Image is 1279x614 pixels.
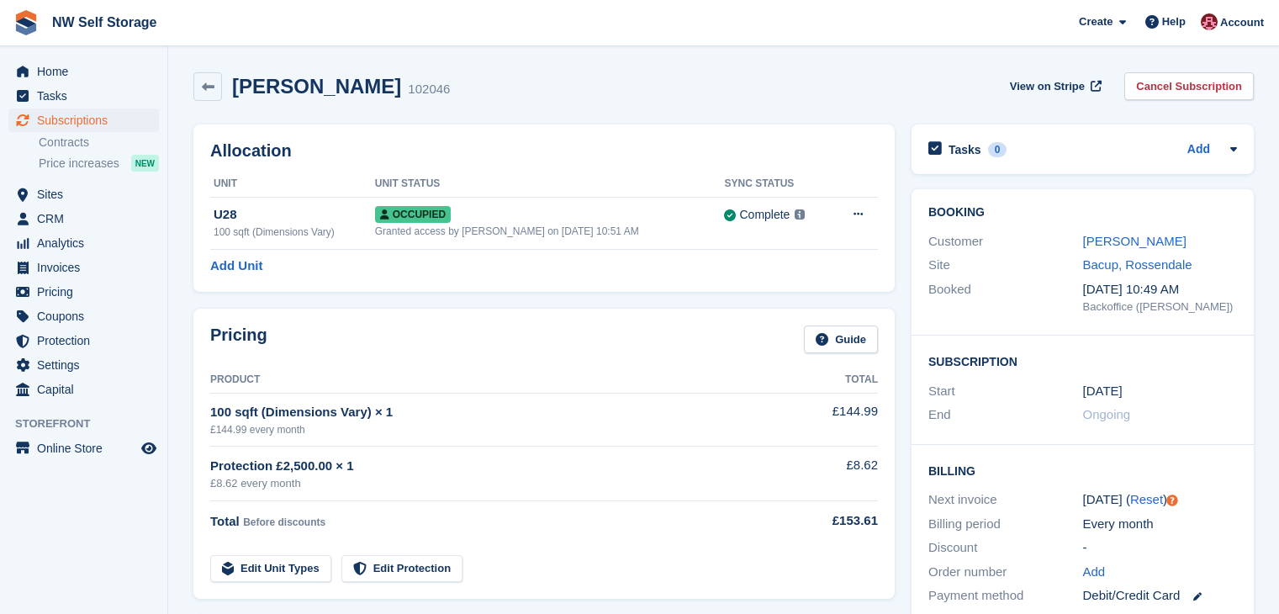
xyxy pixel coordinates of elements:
[8,329,159,352] a: menu
[37,256,138,279] span: Invoices
[928,515,1083,534] div: Billing period
[1083,407,1131,421] span: Ongoing
[375,224,725,239] div: Granted access by [PERSON_NAME] on [DATE] 10:51 AM
[210,141,878,161] h2: Allocation
[1083,257,1192,272] a: Bacup, Rossendale
[37,353,138,377] span: Settings
[210,514,240,528] span: Total
[8,231,159,255] a: menu
[8,60,159,83] a: menu
[37,84,138,108] span: Tasks
[37,329,138,352] span: Protection
[795,209,805,220] img: icon-info-grey-7440780725fd019a000dd9b08b2336e03edf1995a4989e88bcd33f0948082b44.svg
[1187,140,1210,160] a: Add
[1124,72,1254,100] a: Cancel Subscription
[8,207,159,230] a: menu
[210,403,775,422] div: 100 sqft (Dimensions Vary) × 1
[210,257,262,276] a: Add Unit
[45,8,163,36] a: NW Self Storage
[408,80,450,99] div: 102046
[1201,13,1218,30] img: Josh Vines
[8,183,159,206] a: menu
[739,206,790,224] div: Complete
[15,416,167,432] span: Storefront
[341,555,462,583] a: Edit Protection
[1003,72,1105,100] a: View on Stripe
[8,353,159,377] a: menu
[928,256,1083,275] div: Site
[1083,280,1238,299] div: [DATE] 10:49 AM
[210,422,775,437] div: £144.99 every month
[928,462,1237,479] h2: Billing
[37,304,138,328] span: Coupons
[1083,490,1238,510] div: [DATE] ( )
[928,352,1237,369] h2: Subscription
[804,326,878,353] a: Guide
[37,437,138,460] span: Online Store
[210,326,267,353] h2: Pricing
[928,280,1083,315] div: Booked
[37,207,138,230] span: CRM
[39,154,159,172] a: Price increases NEW
[1083,234,1187,248] a: [PERSON_NAME]
[1083,515,1238,534] div: Every month
[1010,78,1085,95] span: View on Stripe
[210,457,775,476] div: Protection £2,500.00 × 1
[775,447,878,501] td: £8.62
[1079,13,1113,30] span: Create
[1083,299,1238,315] div: Backoffice ([PERSON_NAME])
[775,511,878,531] div: £153.61
[39,135,159,151] a: Contracts
[928,405,1083,425] div: End
[1083,586,1238,606] div: Debit/Credit Card
[1162,13,1186,30] span: Help
[928,206,1237,220] h2: Booking
[8,378,159,401] a: menu
[375,206,451,223] span: Occupied
[988,142,1007,157] div: 0
[37,109,138,132] span: Subscriptions
[949,142,981,157] h2: Tasks
[37,231,138,255] span: Analytics
[775,393,878,446] td: £144.99
[8,84,159,108] a: menu
[37,280,138,304] span: Pricing
[375,171,725,198] th: Unit Status
[8,280,159,304] a: menu
[928,586,1083,606] div: Payment method
[928,538,1083,558] div: Discount
[232,75,401,98] h2: [PERSON_NAME]
[214,205,375,225] div: U28
[139,438,159,458] a: Preview store
[928,490,1083,510] div: Next invoice
[210,555,331,583] a: Edit Unit Types
[37,60,138,83] span: Home
[8,304,159,328] a: menu
[1130,492,1163,506] a: Reset
[214,225,375,240] div: 100 sqft (Dimensions Vary)
[1083,563,1106,582] a: Add
[37,378,138,401] span: Capital
[928,382,1083,401] div: Start
[775,367,878,394] th: Total
[39,156,119,172] span: Price increases
[928,232,1083,251] div: Customer
[8,437,159,460] a: menu
[1220,14,1264,31] span: Account
[13,10,39,35] img: stora-icon-8386f47178a22dfd0bd8f6a31ec36ba5ce8667c1dd55bd0f319d3a0aa187defe.svg
[210,475,775,492] div: £8.62 every month
[210,171,375,198] th: Unit
[1083,382,1123,401] time: 2025-08-18 00:00:00 UTC
[1165,493,1180,508] div: Tooltip anchor
[724,171,831,198] th: Sync Status
[131,155,159,172] div: NEW
[210,367,775,394] th: Product
[1083,538,1238,558] div: -
[37,183,138,206] span: Sites
[243,516,325,528] span: Before discounts
[928,563,1083,582] div: Order number
[8,256,159,279] a: menu
[8,109,159,132] a: menu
